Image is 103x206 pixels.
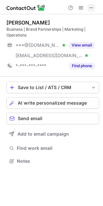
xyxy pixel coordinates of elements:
[6,26,99,38] div: Business | Brand Partnerships | Marketing | Operations
[69,63,95,69] button: Reveal Button
[18,116,42,121] span: Send email
[6,144,99,153] button: Find work email
[6,128,99,140] button: Add to email campaign
[6,19,50,26] div: [PERSON_NAME]
[17,158,97,164] span: Notes
[16,53,83,58] span: [EMAIL_ADDRESS][DOMAIN_NAME]
[6,97,99,109] button: AI write personalized message
[17,145,97,151] span: Find work email
[69,42,95,48] button: Reveal Button
[6,113,99,124] button: Send email
[16,42,60,48] span: ***@[DOMAIN_NAME]
[18,85,88,90] div: Save to List / ATS / CRM
[6,4,45,12] img: ContactOut v5.3.10
[17,131,69,137] span: Add to email campaign
[18,100,87,106] span: AI write personalized message
[6,157,99,166] button: Notes
[6,82,99,93] button: save-profile-one-click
